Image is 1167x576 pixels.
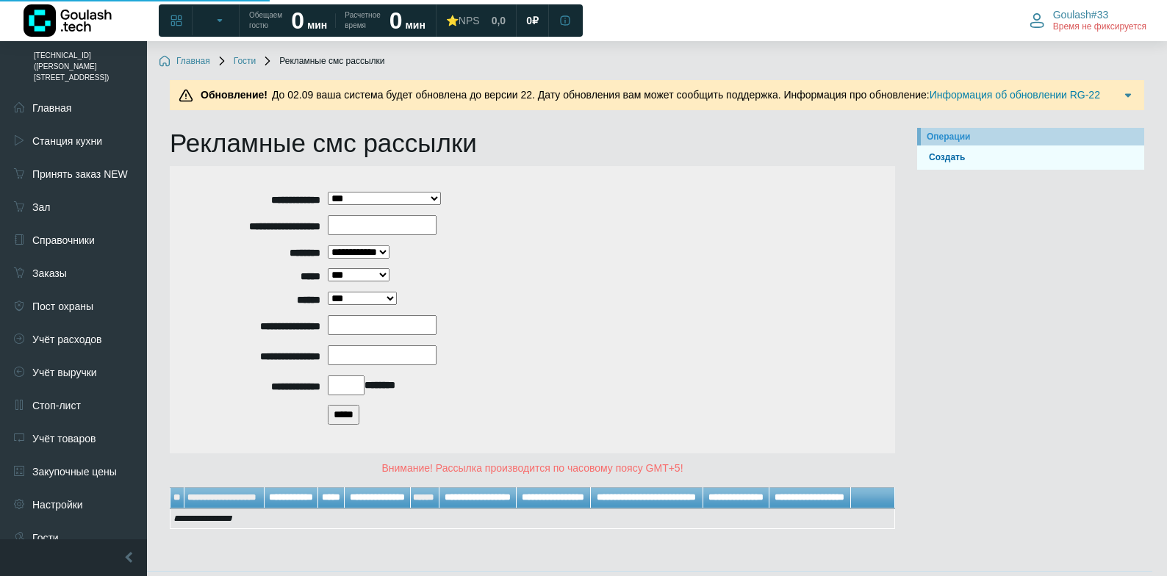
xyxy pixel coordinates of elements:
a: Информация об обновлении RG-22 [930,89,1100,101]
span: 0 [526,14,532,27]
strong: 0 [291,7,304,34]
img: Подробнее [1121,88,1135,103]
a: ⭐NPS 0,0 [437,7,514,34]
span: Время не фиксируется [1053,21,1146,33]
div: Операции [927,130,1138,143]
img: Предупреждение [179,88,193,103]
div: ⭐ [446,14,480,27]
b: Обновление! [201,89,267,101]
span: Внимание! Рассылка производится по часовому поясу GMT+5! [381,462,683,474]
span: мин [405,19,425,31]
span: 0,0 [492,14,506,27]
span: Обещаем гостю [249,10,282,31]
h1: Рекламные смс рассылки [170,128,895,159]
span: До 02.09 ваша система будет обновлена до версии 22. Дату обновления вам может сообщить поддержка.... [196,89,1100,101]
span: мин [307,19,327,31]
a: Главная [159,56,210,68]
a: 0 ₽ [517,7,547,34]
a: Обещаем гостю 0 мин Расчетное время 0 мин [240,7,434,34]
span: Рекламные смс рассылки [262,56,384,68]
strong: 0 [389,7,403,34]
span: NPS [459,15,480,26]
a: Гости [216,56,256,68]
span: ₽ [532,14,539,27]
button: Goulash#33 Время не фиксируется [1021,5,1155,36]
span: Расчетное время [345,10,380,31]
a: Создать [923,151,1138,165]
span: Goulash#33 [1053,8,1109,21]
img: Логотип компании Goulash.tech [24,4,112,37]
